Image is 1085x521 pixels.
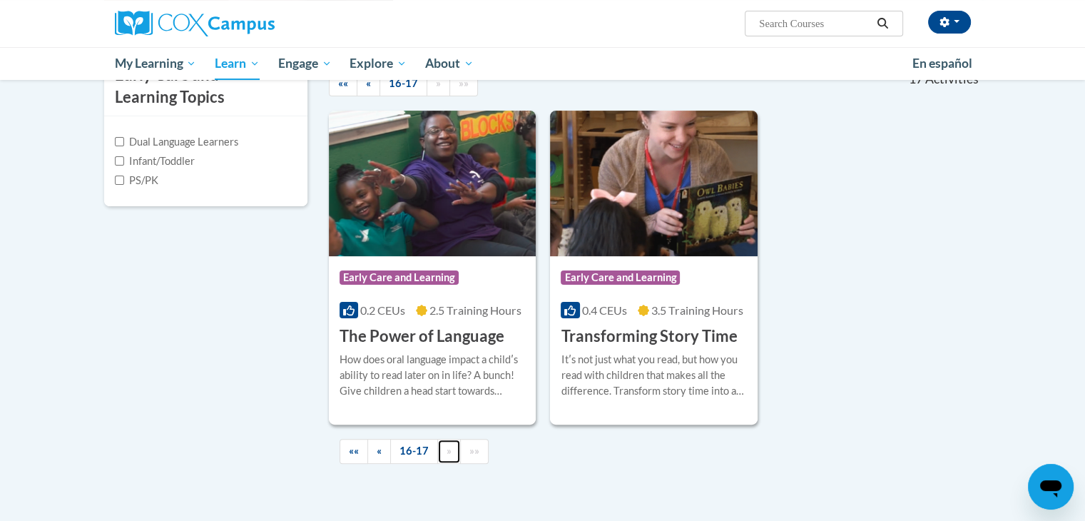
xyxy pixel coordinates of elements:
[340,352,526,399] div: How does oral language impact a childʹs ability to read later on in life? A bunch! Give children ...
[114,55,196,72] span: My Learning
[338,77,348,89] span: ««
[115,11,275,36] img: Cox Campus
[340,47,416,80] a: Explore
[340,270,459,285] span: Early Care and Learning
[367,439,391,464] a: Previous
[340,439,368,464] a: Begining
[447,445,452,457] span: »
[349,445,359,457] span: ««
[340,325,504,348] h3: The Power of Language
[436,77,441,89] span: »
[872,15,893,32] button: Search
[425,55,474,72] span: About
[1028,464,1074,510] iframe: Button to launch messaging window
[390,439,438,464] a: 16-17
[115,11,386,36] a: Cox Campus
[115,156,124,166] input: Checkbox for Options
[115,134,238,150] label: Dual Language Learners
[115,173,158,188] label: PS/PK
[106,47,206,80] a: My Learning
[758,15,872,32] input: Search Courses
[380,71,427,96] a: 16-17
[329,111,536,425] a: Course LogoEarly Care and Learning0.2 CEUs2.5 Training Hours The Power of LanguageHow does oral l...
[115,64,250,108] h3: Early Care and Learning Topics
[93,47,992,80] div: Main menu
[550,111,758,425] a: Course LogoEarly Care and Learning0.4 CEUs3.5 Training Hours Transforming Story TimeItʹs not just...
[561,325,737,348] h3: Transforming Story Time
[215,55,260,72] span: Learn
[115,137,124,146] input: Checkbox for Options
[437,439,461,464] a: Next
[350,55,407,72] span: Explore
[278,55,332,72] span: Engage
[269,47,341,80] a: Engage
[561,270,680,285] span: Early Care and Learning
[329,71,357,96] a: Begining
[205,47,269,80] a: Learn
[912,56,972,71] span: En español
[115,176,124,185] input: Checkbox for Options
[429,303,521,317] span: 2.5 Training Hours
[366,77,371,89] span: «
[550,111,758,256] img: Course Logo
[651,303,743,317] span: 3.5 Training Hours
[427,71,450,96] a: Next
[449,71,478,96] a: End
[360,303,405,317] span: 0.2 CEUs
[329,111,536,256] img: Course Logo
[115,153,195,169] label: Infant/Toddler
[469,445,479,457] span: »»
[459,77,469,89] span: »»
[377,445,382,457] span: «
[928,11,971,34] button: Account Settings
[561,352,747,399] div: Itʹs not just what you read, but how you read with children that makes all the difference. Transf...
[582,303,627,317] span: 0.4 CEUs
[460,439,489,464] a: End
[357,71,380,96] a: Previous
[903,49,982,79] a: En español
[416,47,483,80] a: About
